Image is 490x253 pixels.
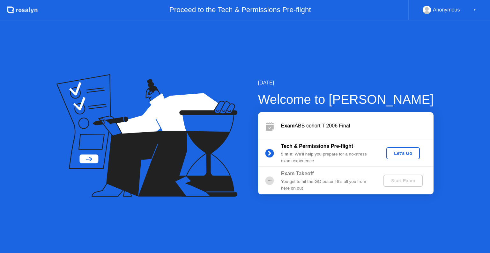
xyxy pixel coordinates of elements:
b: 5 min [281,152,293,156]
div: You get to hit the GO button! It’s all you from here on out [281,178,373,192]
div: ABB cohort T 2006 Final [281,122,434,130]
b: Exam Takeoff [281,171,314,176]
div: : We’ll help you prepare for a no-stress exam experience [281,151,373,164]
div: Welcome to [PERSON_NAME] [258,90,434,109]
button: Start Exam [383,175,423,187]
div: ▼ [473,6,476,14]
b: Tech & Permissions Pre-flight [281,143,353,149]
div: Let's Go [389,151,417,156]
div: Start Exam [386,178,420,183]
div: [DATE] [258,79,434,87]
div: Anonymous [433,6,460,14]
button: Let's Go [386,147,420,159]
b: Exam [281,123,295,128]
